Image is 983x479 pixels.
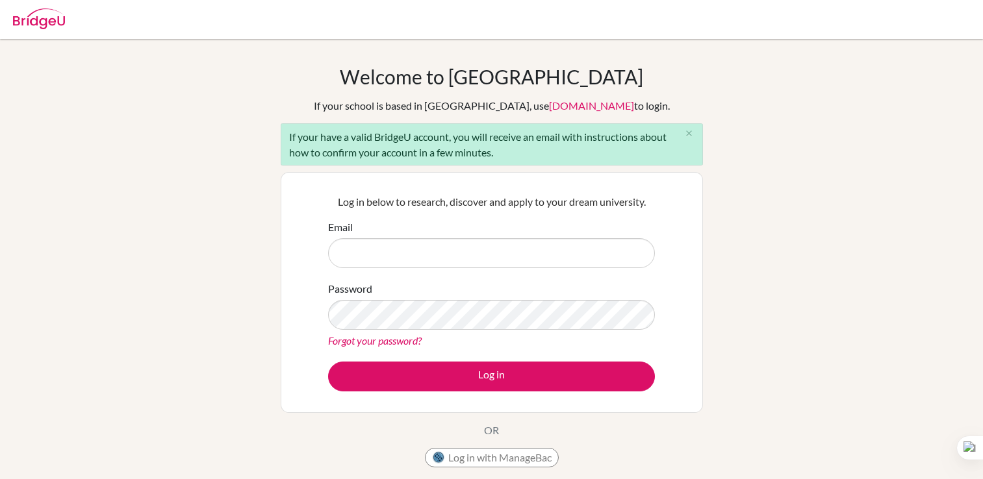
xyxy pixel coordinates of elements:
[328,334,422,347] a: Forgot your password?
[328,362,655,391] button: Log in
[484,423,499,438] p: OR
[13,8,65,29] img: Bridge-U
[314,98,670,114] div: If your school is based in [GEOGRAPHIC_DATA], use to login.
[684,129,694,138] i: close
[328,281,372,297] label: Password
[328,194,655,210] p: Log in below to research, discover and apply to your dream university.
[549,99,634,112] a: [DOMAIN_NAME]
[281,123,703,166] div: If your have a valid BridgeU account, you will receive an email with instructions about how to co...
[328,219,353,235] label: Email
[340,65,643,88] h1: Welcome to [GEOGRAPHIC_DATA]
[425,448,559,467] button: Log in with ManageBac
[676,124,702,143] button: Close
